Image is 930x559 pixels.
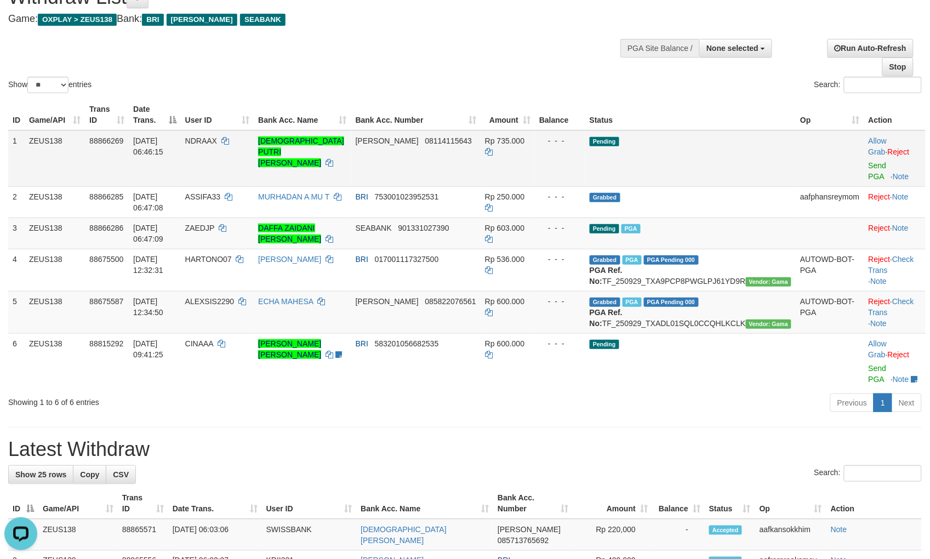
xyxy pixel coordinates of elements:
label: Search: [814,77,922,93]
th: Op: activate to sort column ascending [755,488,826,519]
span: Copy 08114115643 to clipboard [425,136,472,145]
span: Pending [590,137,619,146]
h4: Game: Bank: [8,14,609,25]
span: 88675587 [89,297,123,306]
div: - - - [539,338,581,349]
td: AUTOWD-BOT-PGA [796,291,864,333]
td: 5 [8,291,25,333]
th: Trans ID: activate to sort column ascending [85,99,129,130]
td: · · [864,249,926,291]
th: ID [8,99,25,130]
span: Marked by aaftrukkakada [621,224,641,233]
span: Rp 735.000 [485,136,524,145]
b: PGA Ref. No: [590,266,623,286]
span: HARTONO07 [185,255,232,264]
span: PGA Pending [644,298,699,307]
th: Bank Acc. Number: activate to sort column ascending [493,488,573,519]
select: Showentries [27,77,69,93]
td: aafphansreymom [796,186,864,218]
th: Date Trans.: activate to sort column ascending [168,488,262,519]
a: Note [871,277,887,286]
span: OXPLAY > ZEUS138 [38,14,117,26]
th: Balance: activate to sort column ascending [652,488,705,519]
td: SWISSBANK [262,519,357,551]
a: MURHADAN A MU T [258,192,329,201]
a: DAFFA ZAIDANI [PERSON_NAME] [258,224,321,243]
a: Copy [73,465,106,484]
td: aafkansokkhim [755,519,826,551]
h1: Latest Withdraw [8,438,922,460]
a: Reject [869,192,891,201]
th: User ID: activate to sort column ascending [262,488,357,519]
a: Note [892,224,909,232]
th: Bank Acc. Name: activate to sort column ascending [356,488,493,519]
span: Copy 085822076561 to clipboard [425,297,476,306]
th: Bank Acc. Name: activate to sort column ascending [254,99,351,130]
a: [PERSON_NAME] [PERSON_NAME] [258,339,321,359]
span: [DATE] 12:34:50 [133,297,163,317]
div: - - - [539,191,581,202]
a: Reject [888,350,910,359]
span: [PERSON_NAME] [498,525,561,534]
div: PGA Site Balance / [620,39,699,58]
th: User ID: activate to sort column ascending [181,99,254,130]
a: [DEMOGRAPHIC_DATA] PUTRI [PERSON_NAME] [258,136,344,167]
span: · [869,339,888,359]
span: Copy 017001117327500 to clipboard [375,255,439,264]
td: Rp 220,000 [573,519,652,551]
a: Show 25 rows [8,465,73,484]
span: Copy 753001023952531 to clipboard [375,192,439,201]
span: Rp 250.000 [485,192,524,201]
span: Grabbed [590,255,620,265]
th: Status: activate to sort column ascending [705,488,755,519]
a: Note [831,525,847,534]
span: ALEXSIS2290 [185,297,235,306]
span: Rp 536.000 [485,255,524,264]
td: TF_250929_TXADL01SQL0CCQHLKCLK [585,291,796,333]
th: Action [826,488,922,519]
a: Reject [869,255,891,264]
span: Grabbed [590,193,620,202]
td: 2 [8,186,25,218]
a: Reject [869,297,891,306]
span: 88866286 [89,224,123,232]
b: PGA Ref. No: [590,308,623,328]
th: Date Trans.: activate to sort column descending [129,99,180,130]
span: [PERSON_NAME] [356,297,419,306]
div: - - - [539,254,581,265]
th: Game/API: activate to sort column ascending [25,99,85,130]
td: ZEUS138 [25,291,85,333]
td: · [864,218,926,249]
span: CINAAA [185,339,213,348]
td: [DATE] 06:03:06 [168,519,262,551]
a: Note [893,172,909,181]
span: 88815292 [89,339,123,348]
span: [PERSON_NAME] [167,14,237,26]
a: [PERSON_NAME] [258,255,321,264]
span: [DATE] 06:47:09 [133,224,163,243]
span: Grabbed [590,298,620,307]
a: Previous [830,393,874,412]
a: Check Trans [869,255,914,275]
span: SEABANK [356,224,392,232]
span: Rp 603.000 [485,224,524,232]
span: Marked by aafpengsreynich [623,298,642,307]
td: · [864,130,926,187]
a: Check Trans [869,297,914,317]
span: Copy 085713765692 to clipboard [498,536,549,545]
input: Search: [844,465,922,482]
td: · [864,333,926,389]
td: - [652,519,705,551]
span: Vendor URL: https://trx31.1velocity.biz [746,320,792,329]
a: Run Auto-Refresh [828,39,914,58]
label: Show entries [8,77,92,93]
span: 88866285 [89,192,123,201]
span: Show 25 rows [15,470,66,479]
span: Pending [590,224,619,233]
span: BRI [356,339,368,348]
span: Vendor URL: https://trx31.1velocity.biz [746,277,792,287]
label: Search: [814,465,922,482]
span: Copy [80,470,99,479]
span: Copy 583201056682535 to clipboard [375,339,439,348]
span: None selected [706,44,758,53]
